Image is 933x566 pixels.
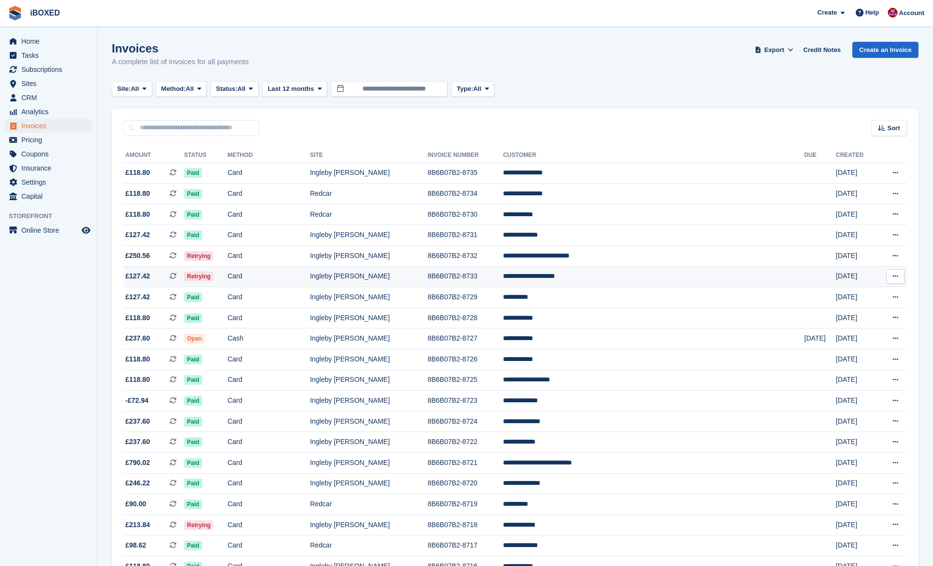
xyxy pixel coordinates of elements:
[227,287,310,308] td: Card
[5,91,92,104] a: menu
[262,81,327,97] button: Last 12 months
[473,84,482,94] span: All
[125,458,150,468] span: £790.02
[156,81,207,97] button: Method: All
[227,204,310,225] td: Card
[310,204,428,225] td: Redcar
[125,540,146,550] span: £98.62
[5,133,92,147] a: menu
[852,42,918,58] a: Create an Invoice
[227,473,310,494] td: Card
[112,42,249,55] h1: Invoices
[836,308,877,328] td: [DATE]
[125,354,150,364] span: £118.80
[125,209,150,220] span: £118.80
[836,163,877,184] td: [DATE]
[125,437,150,447] span: £237.60
[310,163,428,184] td: Ingleby [PERSON_NAME]
[836,246,877,267] td: [DATE]
[428,349,503,370] td: 8B6B07B2-8726
[888,8,898,17] img: Amanda Forder
[310,535,428,556] td: Redcar
[125,375,150,385] span: £118.80
[5,105,92,119] a: menu
[836,225,877,246] td: [DATE]
[503,148,804,163] th: Customer
[5,147,92,161] a: menu
[184,168,202,178] span: Paid
[310,432,428,453] td: Ingleby [PERSON_NAME]
[131,84,139,94] span: All
[184,251,214,261] span: Retrying
[125,416,150,427] span: £237.60
[125,499,146,509] span: £90.00
[5,49,92,62] a: menu
[123,148,184,163] th: Amount
[310,473,428,494] td: Ingleby [PERSON_NAME]
[21,223,80,237] span: Online Store
[428,163,503,184] td: 8B6B07B2-8735
[21,49,80,62] span: Tasks
[227,328,310,349] td: Cash
[836,266,877,287] td: [DATE]
[310,287,428,308] td: Ingleby [PERSON_NAME]
[184,479,202,488] span: Paid
[125,333,150,343] span: £237.60
[836,494,877,515] td: [DATE]
[836,328,877,349] td: [DATE]
[184,437,202,447] span: Paid
[428,204,503,225] td: 8B6B07B2-8730
[125,251,150,261] span: £250.56
[836,411,877,432] td: [DATE]
[428,225,503,246] td: 8B6B07B2-8731
[184,148,227,163] th: Status
[428,308,503,328] td: 8B6B07B2-8728
[125,313,150,323] span: £118.80
[210,81,258,97] button: Status: All
[817,8,837,17] span: Create
[428,391,503,412] td: 8B6B07B2-8723
[21,189,80,203] span: Capital
[125,478,150,488] span: £246.22
[216,84,237,94] span: Status:
[836,204,877,225] td: [DATE]
[899,8,924,18] span: Account
[161,84,186,94] span: Method:
[836,453,877,474] td: [DATE]
[865,8,879,17] span: Help
[125,271,150,281] span: £127.42
[21,91,80,104] span: CRM
[227,349,310,370] td: Card
[836,370,877,391] td: [DATE]
[117,84,131,94] span: Site:
[428,287,503,308] td: 8B6B07B2-8729
[21,34,80,48] span: Home
[227,148,310,163] th: Method
[836,515,877,535] td: [DATE]
[428,453,503,474] td: 8B6B07B2-8721
[428,535,503,556] td: 8B6B07B2-8717
[125,292,150,302] span: £127.42
[310,246,428,267] td: Ingleby [PERSON_NAME]
[184,520,214,530] span: Retrying
[184,375,202,385] span: Paid
[227,391,310,412] td: Card
[836,184,877,205] td: [DATE]
[428,515,503,535] td: 8B6B07B2-8718
[836,535,877,556] td: [DATE]
[836,432,877,453] td: [DATE]
[836,148,877,163] th: Created
[184,417,202,427] span: Paid
[227,515,310,535] td: Card
[184,189,202,199] span: Paid
[428,473,503,494] td: 8B6B07B2-8720
[5,161,92,175] a: menu
[238,84,246,94] span: All
[428,494,503,515] td: 8B6B07B2-8719
[310,184,428,205] td: Redcar
[125,189,150,199] span: £118.80
[5,189,92,203] a: menu
[428,266,503,287] td: 8B6B07B2-8733
[804,148,836,163] th: Due
[310,266,428,287] td: Ingleby [PERSON_NAME]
